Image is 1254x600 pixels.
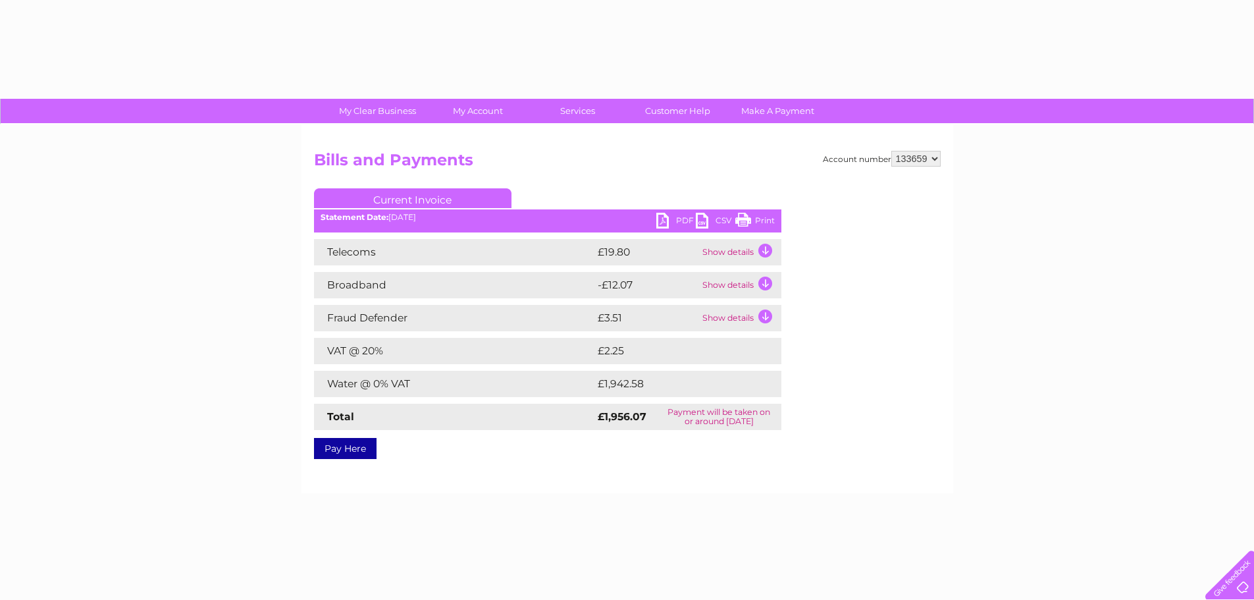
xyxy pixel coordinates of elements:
[423,99,532,123] a: My Account
[314,151,941,176] h2: Bills and Payments
[598,410,646,423] strong: £1,956.07
[314,272,594,298] td: Broadband
[594,272,699,298] td: -£12.07
[723,99,832,123] a: Make A Payment
[699,239,781,265] td: Show details
[823,151,941,167] div: Account number
[321,212,388,222] b: Statement Date:
[314,213,781,222] div: [DATE]
[657,404,781,430] td: Payment will be taken on or around [DATE]
[623,99,732,123] a: Customer Help
[314,305,594,331] td: Fraud Defender
[594,338,750,364] td: £2.25
[323,99,432,123] a: My Clear Business
[594,239,699,265] td: £19.80
[699,305,781,331] td: Show details
[594,305,699,331] td: £3.51
[735,213,775,232] a: Print
[699,272,781,298] td: Show details
[314,338,594,364] td: VAT @ 20%
[314,188,511,208] a: Current Invoice
[594,371,760,397] td: £1,942.58
[696,213,735,232] a: CSV
[656,213,696,232] a: PDF
[314,371,594,397] td: Water @ 0% VAT
[327,410,354,423] strong: Total
[523,99,632,123] a: Services
[314,438,377,459] a: Pay Here
[314,239,594,265] td: Telecoms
